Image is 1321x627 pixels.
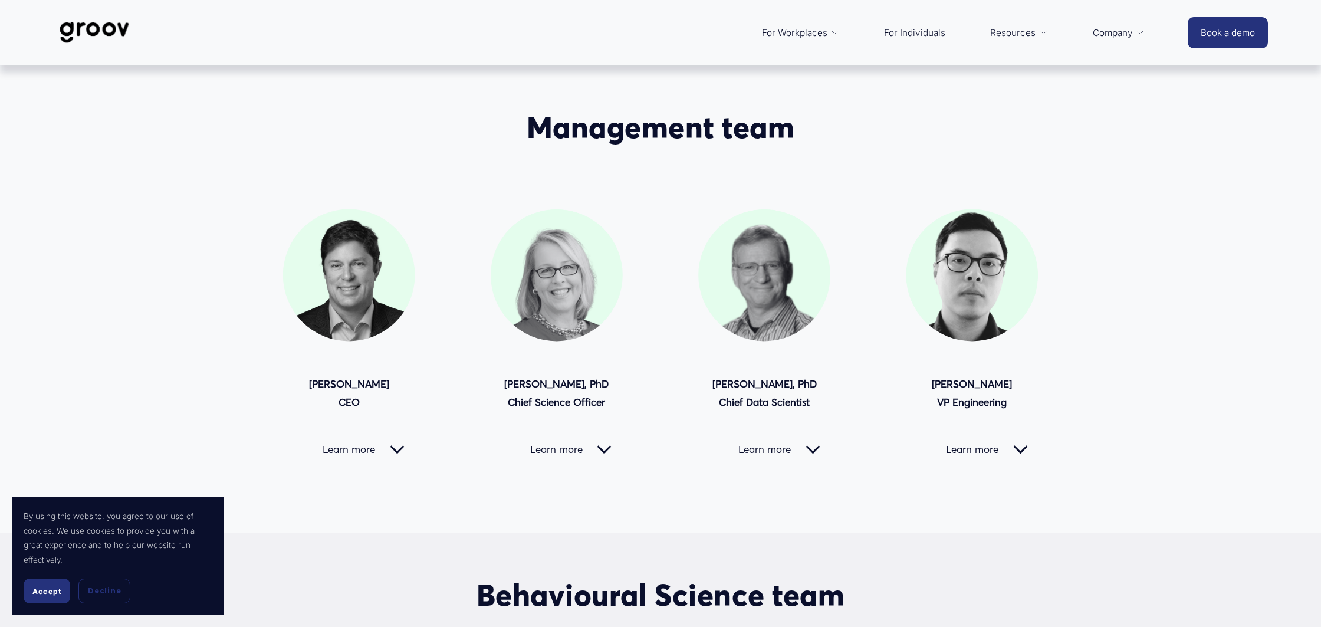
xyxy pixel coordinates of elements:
span: For Workplaces [762,25,827,41]
span: Learn more [709,443,806,455]
span: Company [1093,25,1133,41]
a: folder dropdown [984,19,1054,47]
strong: [PERSON_NAME] CEO [309,377,389,408]
section: Cookie banner [12,497,224,615]
button: Learn more [283,424,415,474]
button: Accept [24,579,70,603]
a: folder dropdown [756,19,846,47]
span: Learn more [501,443,597,455]
span: Accept [32,587,61,596]
span: Learn more [294,443,390,455]
button: Learn more [491,424,623,474]
button: Decline [78,579,130,603]
strong: [PERSON_NAME], PhD Chief Science Officer [504,377,609,408]
strong: [PERSON_NAME], PhD Chief Data Scientist [712,377,817,408]
a: For Individuals [878,19,951,47]
span: Learn more [916,443,1013,455]
span: Decline [88,586,121,596]
p: By using this website, you agree to our use of cookies. We use cookies to provide you with a grea... [24,509,212,567]
button: Learn more [906,424,1038,474]
button: Learn more [698,424,830,474]
a: Book a demo [1188,17,1268,48]
h2: Behavioural Science team [352,577,969,613]
a: folder dropdown [1087,19,1151,47]
span: Resources [990,25,1036,41]
strong: [PERSON_NAME] VP Engineering [932,377,1012,408]
img: Groov | Workplace Science Platform | Unlock Performance | Drive Results [53,13,136,52]
h2: Management team [248,109,1073,145]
